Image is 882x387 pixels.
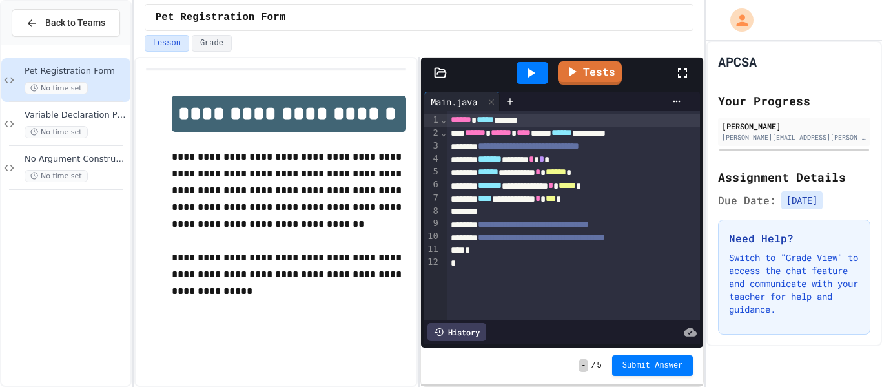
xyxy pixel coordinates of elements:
[424,256,440,269] div: 12
[781,191,823,209] span: [DATE]
[722,120,867,132] div: [PERSON_NAME]
[427,323,486,341] div: History
[156,10,286,25] span: Pet Registration Form
[25,126,88,138] span: No time set
[424,178,440,191] div: 6
[424,95,484,109] div: Main.java
[424,217,440,230] div: 9
[25,110,128,121] span: Variable Declaration Practice
[424,92,500,111] div: Main.java
[424,165,440,178] div: 5
[424,140,440,152] div: 3
[591,361,595,371] span: /
[612,355,693,376] button: Submit Answer
[718,193,776,208] span: Due Date:
[424,205,440,218] div: 8
[597,361,602,371] span: 5
[424,152,440,165] div: 4
[424,192,440,205] div: 7
[440,127,447,138] span: Fold line
[25,66,128,77] span: Pet Registration Form
[718,92,870,110] h2: Your Progress
[12,9,120,37] button: Back to Teams
[579,359,588,372] span: -
[722,132,867,142] div: [PERSON_NAME][EMAIL_ADDRESS][PERSON_NAME][DOMAIN_NAME]
[25,170,88,182] span: No time set
[25,82,88,94] span: No time set
[424,114,440,127] div: 1
[828,335,869,374] iframe: chat widget
[145,35,189,52] button: Lesson
[424,230,440,243] div: 10
[424,127,440,140] div: 2
[558,61,622,85] a: Tests
[424,243,440,256] div: 11
[775,279,869,334] iframe: chat widget
[718,168,870,186] h2: Assignment Details
[717,5,757,35] div: My Account
[45,16,105,30] span: Back to Teams
[729,251,859,316] p: Switch to "Grade View" to access the chat feature and communicate with your teacher for help and ...
[729,231,859,246] h3: Need Help?
[440,114,447,125] span: Fold line
[718,52,757,70] h1: APCSA
[622,361,683,371] span: Submit Answer
[25,154,128,165] span: No Argument Constructor Practice
[192,35,232,52] button: Grade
